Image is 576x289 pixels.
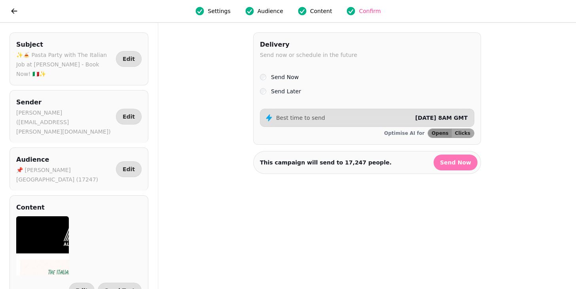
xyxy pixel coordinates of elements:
[123,166,135,172] span: Edit
[260,159,392,166] p: This campaign will send to people.
[359,7,381,15] span: Confirm
[16,39,113,50] h2: Subject
[440,160,471,165] span: Send Now
[208,7,230,15] span: Settings
[123,114,135,119] span: Edit
[16,165,113,184] p: 📌 [PERSON_NAME][GEOGRAPHIC_DATA] (17247)
[310,7,332,15] span: Content
[16,154,113,165] h2: Audience
[16,202,45,213] h2: Content
[432,131,449,136] span: Opens
[452,129,474,138] button: Clicks
[260,39,357,50] h2: Delivery
[260,50,357,60] p: Send now or schedule in the future
[271,72,299,82] label: Send Now
[434,155,477,170] button: Send Now
[258,7,283,15] span: Audience
[384,130,424,136] p: Optimise AI for
[16,108,113,136] p: [PERSON_NAME] ([EMAIL_ADDRESS][PERSON_NAME][DOMAIN_NAME])
[116,51,142,67] button: Edit
[16,50,113,79] p: ✨🍝 Pasta Party with The Italian Job at [PERSON_NAME] - Book Now! 🇮🇹✨
[276,114,325,122] p: Best time to send
[6,3,22,19] button: go back
[271,87,301,96] label: Send Later
[428,129,452,138] button: Opens
[345,159,366,166] strong: 17,247
[16,97,113,108] h2: Sender
[455,131,470,136] span: Clicks
[123,56,135,62] span: Edit
[116,109,142,125] button: Edit
[415,115,468,121] span: [DATE] 8AM GMT
[116,161,142,177] button: Edit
